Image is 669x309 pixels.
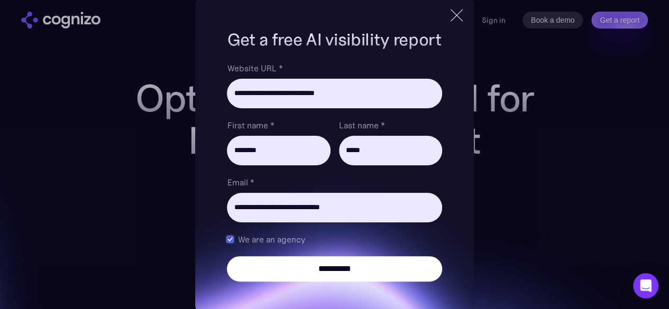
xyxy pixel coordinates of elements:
[227,176,442,189] label: Email *
[227,62,442,74] label: Website URL *
[227,119,330,132] label: First name *
[633,273,658,298] div: Open Intercom Messenger
[227,62,442,282] form: Brand Report Form
[227,28,442,51] h1: Get a free AI visibility report
[339,119,442,132] label: Last name *
[237,233,305,246] span: We are an agency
